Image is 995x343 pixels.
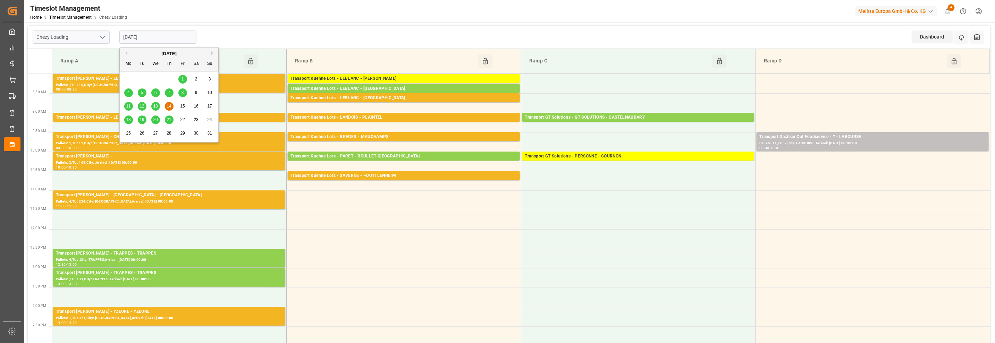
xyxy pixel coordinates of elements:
[165,129,174,138] div: Choose Thursday, August 28th, 2025
[126,131,130,136] span: 25
[770,146,781,149] div: 10:00
[290,85,517,92] div: Transport Kuehne Lots - LEBLANC - [GEOGRAPHIC_DATA]
[192,102,201,111] div: Choose Saturday, August 16th, 2025
[290,134,517,140] div: Transport Kuehne Lots - BREGER - MAUCHAMPS
[205,102,214,111] div: Choose Sunday, August 17th, 2025
[290,121,517,127] div: Pallets: 3,TU: 217,City: [GEOGRAPHIC_DATA],Arrival: [DATE] 00:00:00
[124,129,133,138] div: Choose Monday, August 25th, 2025
[290,160,517,166] div: Pallets: 3,TU: ,City: [GEOGRAPHIC_DATA],Arrival: [DATE] 00:00:00
[49,15,92,20] a: Timeslot Management
[30,148,46,152] span: 10:00 AM
[56,75,283,82] div: Transport [PERSON_NAME] - LE COUDRAY MONTCEAU - LE COUDRAY MONTCEAU
[154,90,157,95] span: 6
[138,129,146,138] div: Choose Tuesday, August 26th, 2025
[194,131,198,136] span: 30
[178,75,187,84] div: Choose Friday, August 1st, 2025
[167,117,171,122] span: 21
[290,82,517,88] div: Pallets: 4,TU: 128,City: [GEOGRAPHIC_DATA],Arrival: [DATE] 00:00:00
[209,77,211,82] span: 3
[30,226,46,230] span: 12:00 PM
[30,3,127,14] div: Timeslot Management
[290,140,517,146] div: Pallets: 4,TU: 82,City: [GEOGRAPHIC_DATA],Arrival: [DATE] 00:00:00
[56,88,66,91] div: 08:00
[194,117,198,122] span: 23
[290,95,517,102] div: Transport Kuehne Lots - LEBLANC - [GEOGRAPHIC_DATA]
[207,131,212,136] span: 31
[207,90,212,95] span: 10
[30,246,46,249] span: 12:30 PM
[165,88,174,97] div: Choose Thursday, August 7th, 2025
[167,131,171,136] span: 28
[126,104,130,109] span: 11
[67,88,77,91] div: 08:30
[207,104,212,109] span: 17
[192,115,201,124] div: Choose Saturday, August 23rd, 2025
[56,199,283,205] div: Pallets: 4,TU: 234,City: [GEOGRAPHIC_DATA],Arrival: [DATE] 00:00:00
[141,90,143,95] span: 5
[33,304,46,308] span: 2:00 PM
[33,90,46,94] span: 8:30 AM
[165,115,174,124] div: Choose Thursday, August 21st, 2025
[56,192,283,199] div: Transport [PERSON_NAME] - [GEOGRAPHIC_DATA] - [GEOGRAPHIC_DATA]
[56,321,66,324] div: 14:00
[56,146,66,149] div: 09:30
[525,114,752,121] div: Transport GT Solutions - GT SOLUTIONS - CASTELNAUDARY
[119,31,196,44] input: DD-MM-YYYY
[290,75,517,82] div: Transport Kuehne Lots - LEBLANC - [PERSON_NAME]
[167,104,171,109] span: 14
[67,282,77,285] div: 13:30
[192,129,201,138] div: Choose Saturday, August 30th, 2025
[759,134,986,140] div: Transport Dachser Cof Foodservice - ? - LABOURSE
[56,250,283,257] div: Transport [PERSON_NAME] - TRAPPES - TRAPPES
[290,172,517,179] div: Transport Kuehne Lots - SAVERNE - ~DUTTLENHEIM
[66,205,67,208] div: -
[66,146,67,149] div: -
[165,102,174,111] div: Choose Thursday, August 14th, 2025
[138,102,146,111] div: Choose Tuesday, August 12th, 2025
[178,102,187,111] div: Choose Friday, August 15th, 2025
[30,168,46,172] span: 10:30 AM
[30,15,42,20] a: Home
[207,117,212,122] span: 24
[122,72,217,140] div: month 2025-08
[56,282,66,285] div: 13:00
[761,54,947,68] div: Ramp D
[127,90,130,95] span: 4
[56,257,283,263] div: Pallets: 4,TU: ,City: TRAPPES,Arrival: [DATE] 00:00:00
[151,115,160,124] div: Choose Wednesday, August 20th, 2025
[33,31,110,44] input: Type to search/select
[56,315,283,321] div: Pallets: 1,TU: 374,City: [GEOGRAPHIC_DATA],Arrival: [DATE] 00:00:00
[192,60,201,68] div: Sa
[182,77,184,82] span: 1
[192,88,201,97] div: Choose Saturday, August 9th, 2025
[97,32,107,43] button: open menu
[30,207,46,211] span: 11:30 AM
[525,153,752,160] div: Transport GT Solutions - PERSONNE - COURNON
[290,92,517,98] div: Pallets: 5,TU: 121,City: [GEOGRAPHIC_DATA],Arrival: [DATE] 00:00:00
[205,60,214,68] div: Su
[290,102,517,108] div: Pallets: ,TU: 472,City: [GEOGRAPHIC_DATA],Arrival: [DATE] 00:00:00
[948,4,955,11] span: 4
[205,129,214,138] div: Choose Sunday, August 31st, 2025
[120,50,218,57] div: [DATE]
[180,117,185,122] span: 22
[525,121,752,127] div: Pallets: 2,TU: 170,City: [GEOGRAPHIC_DATA],Arrival: [DATE] 00:00:00
[140,104,144,109] span: 12
[855,6,937,16] div: Melitta Europa GmbH & Co. KG
[182,90,184,95] span: 8
[855,5,940,18] button: Melitta Europa GmbH & Co. KG
[527,54,713,68] div: Ramp C
[124,115,133,124] div: Choose Monday, August 18th, 2025
[56,263,66,266] div: 12:30
[56,160,283,166] div: Pallets: 3,TU: 164,City: ,Arrival: [DATE] 00:00:00
[33,110,46,113] span: 9:00 AM
[33,284,46,288] span: 1:30 PM
[194,104,198,109] span: 16
[56,269,283,276] div: Transport [PERSON_NAME] - TRAPPES - TRAPPES
[33,265,46,269] span: 1:00 PM
[205,115,214,124] div: Choose Sunday, August 24th, 2025
[759,146,769,149] div: 09:30
[178,129,187,138] div: Choose Friday, August 29th, 2025
[525,160,752,166] div: Pallets: ,TU: 514,City: [GEOGRAPHIC_DATA],Arrival: [DATE] 00:00:00
[180,131,185,136] span: 29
